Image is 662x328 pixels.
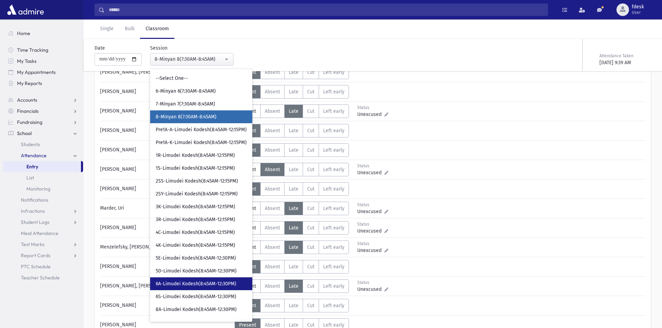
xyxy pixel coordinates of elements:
[97,143,235,157] div: [PERSON_NAME]
[97,241,235,254] div: Menzelefsky, [PERSON_NAME]
[156,113,216,120] span: 8-Minyan 8(7:30AM-8:45AM)
[156,293,236,300] span: 6S-Limudei Kodesh(8:45AM-12:30PM)
[323,69,344,75] span: Left early
[599,59,649,66] div: [DATE] 9:39 AM
[3,94,83,106] a: Accounts
[289,225,299,231] span: Late
[17,130,32,136] span: School
[357,241,388,247] div: Status
[323,147,344,153] span: Left early
[265,89,280,95] span: Absent
[17,47,48,53] span: Time Tracking
[357,221,388,227] div: Status
[17,108,39,114] span: Financials
[156,88,216,95] span: 6-Minyan 6(7:30AM-8:45AM)
[357,286,384,293] span: Unexcused
[235,143,349,157] div: AttTypes
[156,319,238,326] span: 8W-Limudei Kodesh(8:45AM-12:30PM)
[156,178,238,185] span: 2SS-Limudei Kodesh(8:45AM-12:15PM)
[156,152,235,159] span: 1R-Limudei Kodesh(8:45AM-12:15PM)
[235,241,349,254] div: AttTypes
[357,111,384,118] span: Unexcused
[156,280,236,287] span: 6A-Limudei Kodesh(8:45AM-12:30PM)
[235,279,349,293] div: AttTypes
[357,208,384,215] span: Unexcused
[265,69,280,75] span: Absent
[17,30,30,36] span: Home
[17,119,42,125] span: Fundraising
[357,279,388,286] div: Status
[235,66,349,79] div: AttTypes
[3,194,83,205] a: Notifications
[323,205,344,211] span: Left early
[289,108,299,114] span: Late
[17,97,37,103] span: Accounts
[156,268,237,275] span: 5D-Limudei Kodesh(8:45AM-12:30PM)
[323,89,344,95] span: Left early
[156,165,235,172] span: 1S-Limudei Kodesh(8:45AM-12:15PM)
[3,228,83,239] a: Meal Attendance
[156,216,235,223] span: 3R-Limudei Kodesh(8:45AM-12:15PM)
[357,202,388,208] div: Status
[21,208,45,214] span: Infractions
[3,183,83,194] a: Monitoring
[3,128,83,139] a: School
[307,186,314,192] span: Cut
[632,4,644,10] span: fdesk
[97,202,235,215] div: Marder, Uri
[3,44,83,56] a: Time Tracking
[265,225,280,231] span: Absent
[357,163,388,169] div: Status
[97,221,235,235] div: [PERSON_NAME]
[21,263,51,270] span: PTC Schedule
[289,128,299,134] span: Late
[235,182,349,196] div: AttTypes
[95,19,119,39] a: Single
[307,205,314,211] span: Cut
[265,186,280,192] span: Absent
[307,264,314,270] span: Cut
[3,261,83,272] a: PTC Schedule
[156,75,188,82] span: --Select One--
[97,279,235,293] div: [PERSON_NAME], [PERSON_NAME]
[599,53,649,59] div: Attendance Taken
[289,303,299,309] span: Late
[17,58,36,64] span: My Tasks
[323,186,344,192] span: Left early
[21,275,60,281] span: Teacher Schedule
[150,53,234,66] button: 8-Minyan 8(7:30AM-8:45AM)
[289,89,299,95] span: Late
[3,250,83,261] a: Report Cards
[97,299,235,312] div: [PERSON_NAME]
[156,203,235,210] span: 3K-Limudei Kodesh(8:45AM-12:15PM)
[265,303,280,309] span: Absent
[3,161,81,172] a: Entry
[17,80,42,86] span: My Reports
[156,191,238,197] span: 2SY-Limudei Kodesh(8:45AM-12:15PM)
[235,260,349,274] div: AttTypes
[3,172,83,183] a: List
[307,128,314,134] span: Cut
[21,152,47,159] span: Attendance
[289,283,299,289] span: Late
[97,182,235,196] div: [PERSON_NAME]
[97,124,235,137] div: [PERSON_NAME]
[307,167,314,173] span: Cut
[265,244,280,250] span: Absent
[95,44,105,52] label: Date
[357,247,384,254] span: Unexcused
[3,28,83,39] a: Home
[265,205,280,211] span: Absent
[156,255,236,262] span: 5E-Limudei Kodesh(8:45AM-12:30PM)
[323,225,344,231] span: Left early
[17,69,56,75] span: My Appointments
[289,264,299,270] span: Late
[289,147,299,153] span: Late
[3,217,83,228] a: Student Logs
[21,197,48,203] span: Notifications
[156,126,247,133] span: Pre1A-A-Limudei Kodesh(8:45AM-12:15PM)
[156,229,235,236] span: 4C-Limudei Kodesh(8:45AM-12:15PM)
[6,3,46,17] img: AdmirePro
[307,283,314,289] span: Cut
[3,56,83,67] a: My Tasks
